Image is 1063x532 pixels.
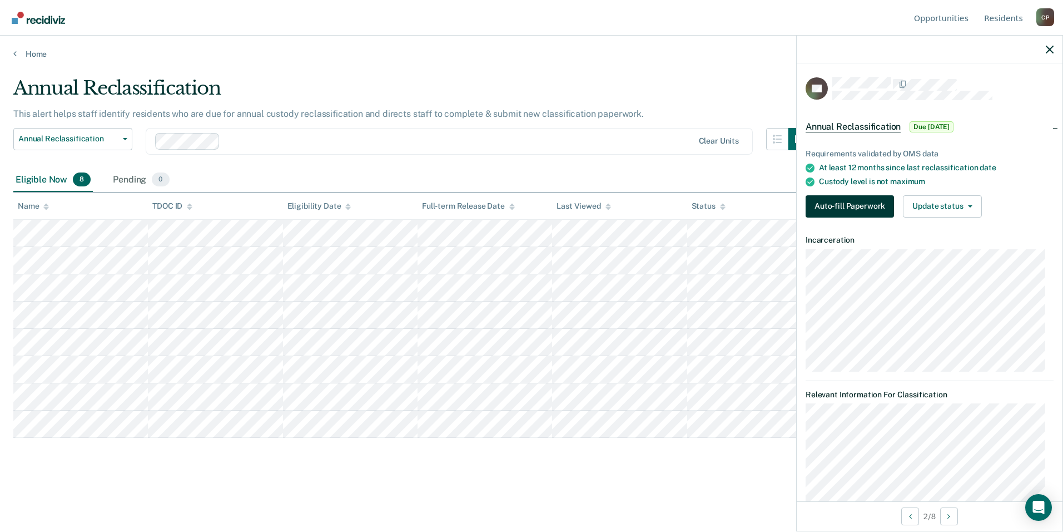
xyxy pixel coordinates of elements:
div: Eligible Now [13,168,93,193]
div: C P [1036,8,1054,26]
div: Status [692,201,726,211]
span: maximum [890,177,925,186]
div: Pending [111,168,171,193]
img: Recidiviz [12,12,65,24]
div: Requirements validated by OMS data [806,149,1054,159]
div: Open Intercom Messenger [1025,494,1052,521]
button: Next Opportunity [940,508,958,525]
div: At least 12 months since last reclassification [819,163,1054,173]
div: Annual ReclassificationDue [DATE] [797,109,1062,145]
span: Due [DATE] [910,121,953,132]
div: TDOC ID [152,201,192,211]
div: Eligibility Date [287,201,351,211]
span: 0 [152,173,169,187]
div: Annual Reclassification [13,77,811,109]
a: Navigate to form link [806,195,898,218]
span: 8 [73,173,91,187]
p: This alert helps staff identify residents who are due for annual custody reclassification and dir... [13,109,644,119]
button: Previous Opportunity [901,508,919,525]
button: Profile dropdown button [1036,8,1054,26]
div: Custody level is not [819,177,1054,186]
div: Full-term Release Date [422,201,515,211]
dt: Relevant Information For Classification [806,390,1054,400]
div: Clear units [699,136,739,146]
button: Update status [903,195,981,218]
div: Name [18,201,49,211]
div: Last Viewed [557,201,610,211]
a: Home [13,49,1050,59]
span: date [980,163,996,172]
button: Auto-fill Paperwork [806,195,894,218]
dt: Incarceration [806,235,1054,245]
div: 2 / 8 [797,501,1062,531]
span: Annual Reclassification [18,134,118,144]
span: Annual Reclassification [806,121,901,132]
